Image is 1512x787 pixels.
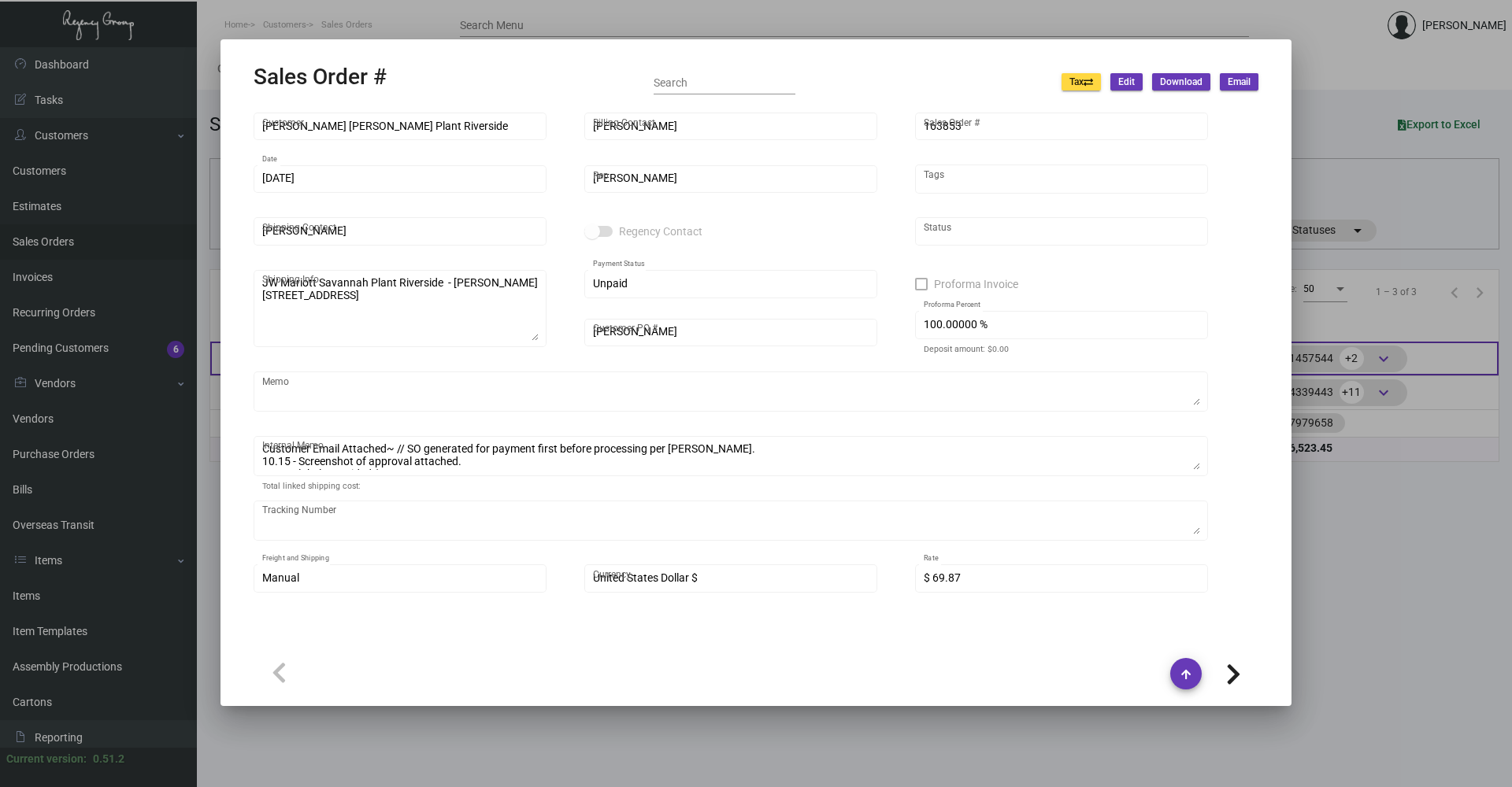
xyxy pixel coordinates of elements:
[93,751,124,767] div: 0.51.2
[934,275,1018,294] span: Proforma Invoice
[1062,73,1101,91] button: Tax
[6,751,87,767] div: Current version:
[254,64,387,91] h2: Sales Order #
[924,345,1009,354] mat-hint: Deposit amount: $0.00
[593,277,628,290] span: Unpaid
[1152,73,1210,91] button: Download
[262,482,361,491] mat-hint: Total linked shipping cost:
[1160,76,1203,89] span: Download
[1220,73,1258,91] button: Email
[1118,76,1135,89] span: Edit
[262,571,299,584] span: Manual
[1069,76,1093,89] span: Tax
[1228,76,1251,89] span: Email
[1110,73,1143,91] button: Edit
[619,222,702,241] span: Regency Contact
